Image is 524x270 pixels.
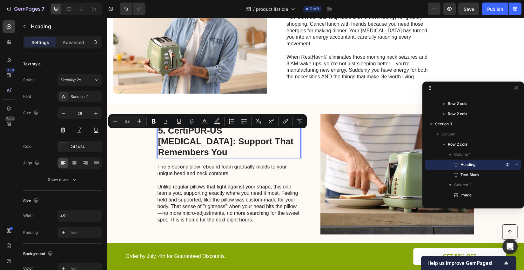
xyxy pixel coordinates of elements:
[57,74,102,86] button: Heading 2*
[71,94,100,100] div: Sans-serif
[42,5,44,13] p: 7
[435,121,452,127] span: Section 3
[23,77,34,83] div: Styles
[3,3,47,15] button: 7
[482,3,508,15] button: Publish
[51,108,193,140] p: 5. CertiPUR-US [MEDICAL_DATA]: Support That Remembers You
[71,230,100,236] div: Add...
[458,3,479,15] button: Save
[23,94,31,99] div: Font
[213,96,367,217] img: gempages_432750572815254551-5cd8faaa-21da-4943-932b-8778b0736614.webp
[427,259,510,267] button: Show survey - Help us improve GemPages!
[5,116,15,121] div: Beta
[23,61,41,67] div: Text style
[310,6,319,12] span: Draft
[58,210,102,221] input: Auto
[23,213,34,219] div: Width
[107,18,524,270] iframe: Design area
[23,159,41,168] div: Align
[120,3,145,15] div: Undo/Redo
[464,6,474,12] span: Save
[487,6,503,12] div: Publish
[256,6,288,12] span: product listicle
[48,176,77,183] div: Show more
[23,250,54,258] div: Background
[50,166,193,206] p: Unlike regular pillows that fight against your shape, this one learns you, supporting exactly whe...
[441,131,455,137] span: Column
[448,101,467,107] span: Row 2 cols
[23,144,33,149] div: Color
[50,107,194,140] h2: Rich Text Editor. Editing area: main
[427,260,502,266] span: Help us improve GemPages!
[108,114,307,128] div: Editor contextual toolbar
[460,161,475,168] span: Heading
[502,239,518,254] div: Open Intercom Messenger
[31,23,99,30] p: Heading
[31,39,49,46] p: Settings
[336,235,370,242] p: GET 50% OFF
[460,192,472,198] span: Image
[23,174,102,185] button: Show more
[448,141,467,148] span: Row 2 cols
[63,39,84,46] p: Advanced
[448,111,467,117] span: Row 2 cols
[71,144,100,150] div: 242424
[23,230,38,235] div: Padding
[454,182,471,188] span: Column 2
[60,77,81,83] span: Heading 2*
[50,146,193,159] p: The 5-second slow rebound foam gradually molds to your unique head and neck contours.
[23,197,40,205] div: Size
[179,36,322,63] p: When RestHavn® eliminates those morning neck seizures and 3 AM wake-ups, you're not just sleeping...
[460,172,480,178] span: Text Block
[23,109,40,117] div: Size
[6,68,15,73] div: 450
[253,6,255,12] span: /
[306,230,399,247] a: GET 50% OFF
[454,151,471,158] span: Column 1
